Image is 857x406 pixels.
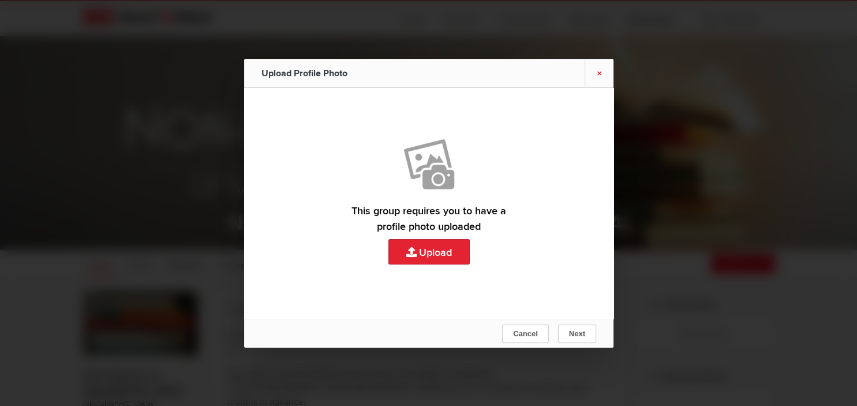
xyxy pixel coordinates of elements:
[413,92,444,102] span: Upload
[513,329,538,338] span: Cancel
[585,59,613,87] a: ×
[502,325,549,343] button: Cancel
[557,325,596,343] button: Next
[568,329,585,338] span: Next
[261,59,388,88] div: Upload Profile Photo
[244,88,613,319] a: Upload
